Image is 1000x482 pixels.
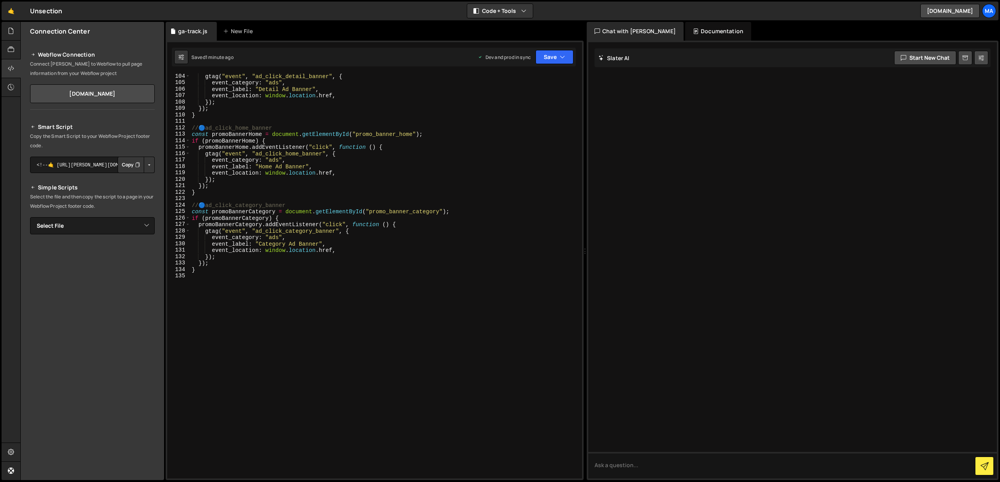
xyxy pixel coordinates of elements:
[167,176,190,183] div: 120
[30,59,155,78] p: Connect [PERSON_NAME] to Webflow to pull page information from your Webflow project
[30,50,155,59] h2: Webflow Connection
[167,234,190,241] div: 129
[167,86,190,93] div: 106
[167,189,190,196] div: 122
[167,137,190,144] div: 114
[167,195,190,202] div: 123
[30,27,90,36] h2: Connection Center
[167,105,190,112] div: 109
[30,132,155,150] p: Copy the Smart Script to your Webflow Project footer code.
[30,323,155,393] iframe: YouTube video player
[167,253,190,260] div: 132
[191,54,234,61] div: Saved
[30,183,155,192] h2: Simple Scripts
[167,215,190,221] div: 126
[167,170,190,176] div: 119
[167,112,190,118] div: 110
[167,260,190,266] div: 133
[167,73,190,80] div: 104
[30,6,62,16] div: Unsection
[167,92,190,99] div: 107
[467,4,533,18] button: Code + Tools
[167,157,190,163] div: 117
[30,247,155,318] iframe: YouTube video player
[167,273,190,279] div: 135
[167,208,190,215] div: 125
[178,27,207,35] div: ga-track.js
[167,118,190,125] div: 111
[894,51,956,65] button: Start new chat
[685,22,751,41] div: Documentation
[167,247,190,253] div: 131
[205,54,234,61] div: 1 minute ago
[167,241,190,247] div: 130
[598,54,630,62] h2: Slater AI
[982,4,996,18] a: Ma
[2,2,21,20] a: 🤙
[118,157,155,173] div: Button group with nested dropdown
[167,163,190,170] div: 118
[167,182,190,189] div: 121
[587,22,684,41] div: Chat with [PERSON_NAME]
[167,79,190,86] div: 105
[167,266,190,273] div: 134
[167,99,190,105] div: 108
[30,192,155,211] p: Select the file and then copy the script to a page in your Webflow Project footer code.
[920,4,980,18] a: [DOMAIN_NAME]
[167,228,190,234] div: 128
[167,144,190,150] div: 115
[30,122,155,132] h2: Smart Script
[118,157,144,173] button: Copy
[167,202,190,209] div: 124
[30,84,155,103] a: [DOMAIN_NAME]
[30,157,155,173] textarea: <!--🤙 [URL][PERSON_NAME][DOMAIN_NAME]> <script>document.addEventListener("DOMContentLoaded", func...
[167,125,190,131] div: 112
[536,50,573,64] button: Save
[167,150,190,157] div: 116
[223,27,256,35] div: New File
[478,54,531,61] div: Dev and prod in sync
[167,131,190,137] div: 113
[167,221,190,228] div: 127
